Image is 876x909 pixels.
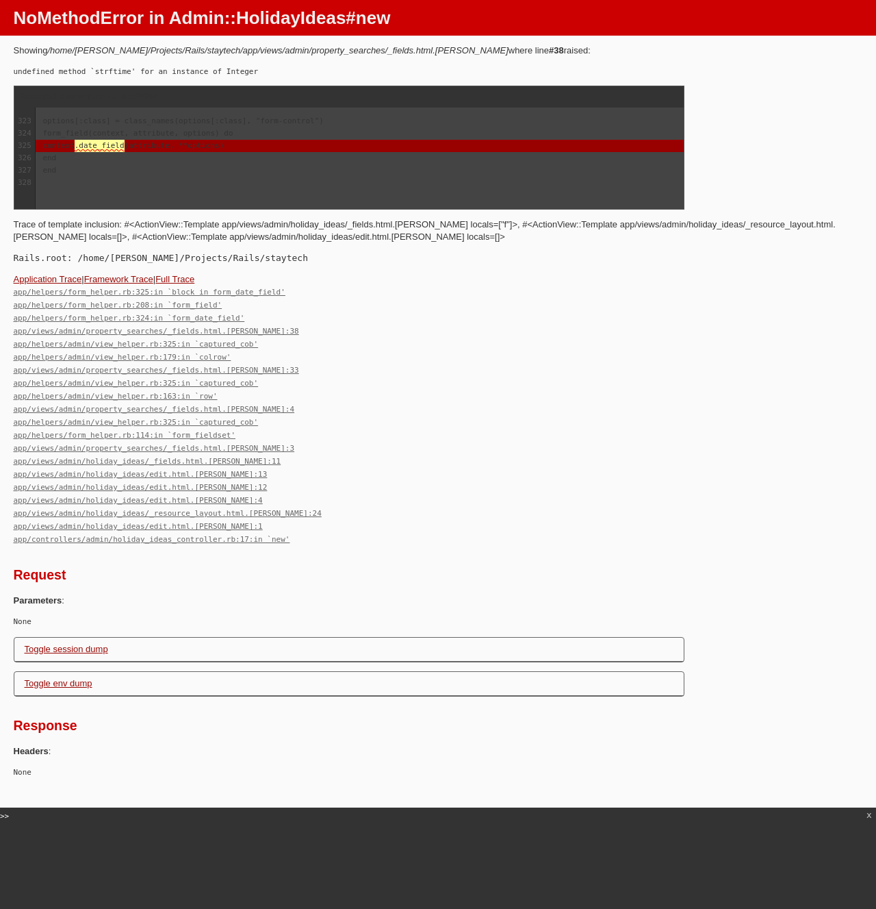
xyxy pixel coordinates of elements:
[18,116,31,125] span: 323
[14,219,863,243] p: Trace of template inclusion: #<ActionView::Template app/views/admin/holiday_ideas/_fields.html.[P...
[36,127,683,140] div: form_field(context, attribute, options) do
[14,301,222,310] a: app/helpers/form_helper.rb:208:in `form_field'
[14,717,863,734] h2: Response
[14,746,49,756] b: Headers
[14,314,245,323] a: app/helpers/form_helper.rb:324:in `form_date_field'
[14,366,299,375] a: app/views/admin/property_searches/_fields.html.[PERSON_NAME]:33
[47,45,508,55] i: /home/[PERSON_NAME]/Projects/Rails/staytech/app/views/admin/property_searches/_fields.html.[PERSO...
[14,509,322,518] a: app/views/admin/holiday_ideas/_resource_layout.html.[PERSON_NAME]:24
[14,522,263,531] a: app/views/admin/holiday_ideas/edit.html.[PERSON_NAME]:1
[14,483,268,492] a: app/views/admin/holiday_ideas/edit.html.[PERSON_NAME]:12
[18,141,31,150] span: 325
[25,678,92,688] a: Toggle env dump
[14,444,295,453] a: app/views/admin/property_searches/_fields.html.[PERSON_NAME]:3
[36,164,683,177] div: end
[14,8,863,28] h1: NoMethodError in Admin::HolidayIdeas#new
[14,431,236,440] a: app/helpers/form_helper.rb:114:in `form_fieldset'
[14,457,281,466] a: app/views/admin/holiday_ideas/_fields.html.[PERSON_NAME]:11
[14,340,259,349] a: app/helpers/admin/view_helper.rb:325:in `captured_cob'
[549,45,564,55] b: #38
[14,67,259,76] code: undefined method `strftime' for an instance of Integer
[75,140,125,152] span: .date_field
[14,616,863,628] pre: None
[14,379,259,388] a: app/helpers/admin/view_helper.rb:325:in `captured_cob'
[36,140,683,152] div: context (attribute, **options)
[14,595,62,606] b: Parameters
[14,535,290,544] a: app/controllers/admin/holiday_ideas_controller.rb:17:in `new'
[14,418,259,427] a: app/helpers/admin/view_helper.rb:325:in `captured_cob'
[14,327,299,336] a: app/views/admin/property_searches/_fields.html.[PERSON_NAME]:38
[18,153,31,162] span: 326
[135,91,155,101] strong: #325
[14,405,295,414] a: app/views/admin/property_searches/_fields.html.[PERSON_NAME]:4
[14,767,863,779] pre: None
[14,496,263,505] a: app/views/admin/holiday_ideas/edit.html.[PERSON_NAME]:4
[14,273,863,546] div: | |
[14,253,308,263] code: Rails.root: /home/[PERSON_NAME]/Projects/Rails/staytech
[18,129,31,138] span: 324
[84,274,153,284] a: Framework Trace
[155,274,194,284] a: Full Trace
[14,745,863,758] p: :
[14,274,82,284] a: Application Trace
[18,166,31,175] span: 327
[14,45,863,57] p: Showing where line raised:
[36,115,683,127] div: options[:class] = class_names(options[:class], "form-control")
[25,644,108,654] a: Toggle session dump
[864,810,874,820] div: close
[14,86,684,108] div: Extracted source (around line ):
[36,152,683,164] div: end
[14,566,863,584] h2: Request
[14,595,863,607] p: :
[14,288,285,297] a: app/helpers/form_helper.rb:325:in `block in form_date_field'
[18,178,31,187] span: 328
[14,470,268,479] a: app/views/admin/holiday_ideas/edit.html.[PERSON_NAME]:13
[14,392,218,401] a: app/helpers/admin/view_helper.rb:163:in `row'
[14,353,231,362] a: app/helpers/admin/view_helper.rb:179:in `colrow'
